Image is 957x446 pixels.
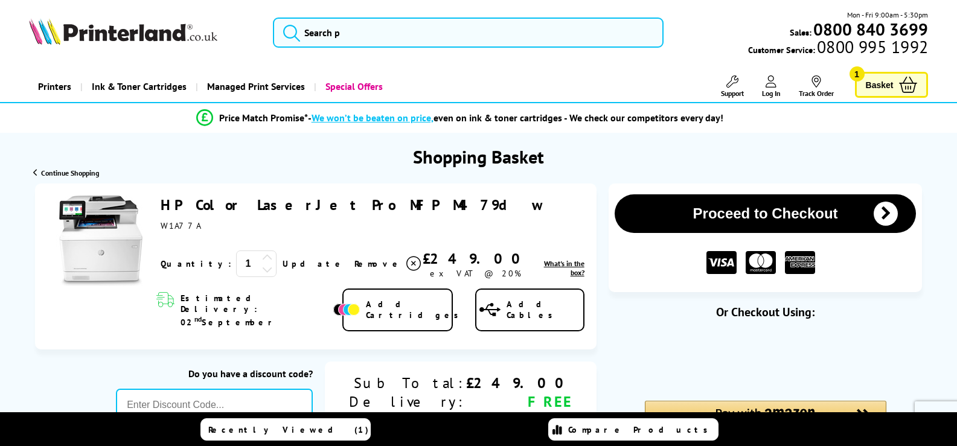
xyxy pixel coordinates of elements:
[466,411,572,430] div: £49.80
[349,411,466,430] div: VAT:
[423,249,529,268] div: £249.00
[850,66,865,81] span: 1
[161,258,231,269] span: Quantity:
[815,41,928,53] span: 0800 995 1992
[208,424,369,435] span: Recently Viewed (1)
[813,18,928,40] b: 0800 840 3699
[354,258,402,269] span: Remove
[283,258,345,269] a: Update
[721,75,744,98] a: Support
[746,251,776,275] img: MASTER CARD
[116,389,313,421] input: Enter Discount Code...
[349,374,466,392] div: Sub Total:
[161,220,200,231] span: W1A77A
[273,18,664,48] input: Search p
[200,418,371,441] a: Recently Viewed (1)
[29,18,217,45] img: Printerland Logo
[92,71,187,102] span: Ink & Toner Cartridges
[314,71,392,102] a: Special Offers
[413,145,544,168] h1: Shopping Basket
[80,71,196,102] a: Ink & Toner Cartridges
[847,9,928,21] span: Mon - Fri 9:00am - 5:30pm
[721,89,744,98] span: Support
[507,299,583,320] span: Add Cables
[529,259,584,277] a: lnk_inthebox
[544,259,584,277] span: What's in the box?
[785,251,815,275] img: American Express
[161,196,543,214] a: HP Color LaserJet Pro MFP M479dw
[366,299,465,320] span: Add Cartridges
[762,89,781,98] span: Log In
[645,339,886,380] iframe: PayPal
[333,304,360,316] img: Add Cartridges
[308,112,723,124] div: - even on ink & toner cartridges - We check our competitors every day!
[349,392,466,411] div: Delivery:
[466,374,572,392] div: £249.00
[194,314,202,323] sup: nd
[6,107,913,129] li: modal_Promise
[56,196,146,286] img: HP Color LaserJet Pro MFP M479dw
[615,194,917,233] button: Proceed to Checkout
[568,424,714,435] span: Compare Products
[811,24,928,35] a: 0800 840 3699
[116,368,313,380] div: Do you have a discount code?
[219,112,308,124] span: Price Match Promise*
[799,75,834,98] a: Track Order
[706,251,737,275] img: VISA
[748,41,928,56] span: Customer Service:
[548,418,719,441] a: Compare Products
[33,168,99,177] a: Continue Shopping
[609,304,923,320] div: Or Checkout Using:
[866,77,894,93] span: Basket
[430,268,521,279] span: ex VAT @ 20%
[41,168,99,177] span: Continue Shopping
[181,293,330,328] span: Estimated Delivery: 02 September
[645,401,886,443] div: Amazon Pay - Use your Amazon account
[196,71,314,102] a: Managed Print Services
[29,18,258,47] a: Printerland Logo
[762,75,781,98] a: Log In
[466,392,572,411] div: FREE
[354,255,423,273] a: Delete item from your basket
[790,27,811,38] span: Sales:
[312,112,434,124] span: We won’t be beaten on price,
[29,71,80,102] a: Printers
[855,72,929,98] a: Basket 1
